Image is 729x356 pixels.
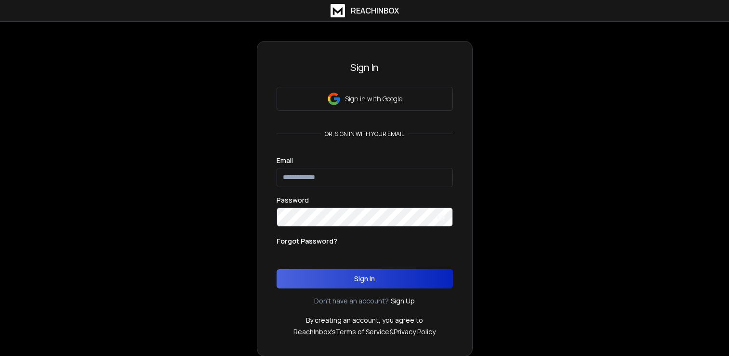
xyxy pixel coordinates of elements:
a: Sign Up [391,296,415,306]
a: Terms of Service [335,327,389,336]
img: logo [331,4,345,17]
h1: ReachInbox [351,5,399,16]
button: Sign in with Google [277,87,453,111]
a: ReachInbox [331,4,399,17]
button: Sign In [277,269,453,288]
p: Forgot Password? [277,236,337,246]
label: Password [277,197,309,204]
label: Email [277,157,293,164]
p: or, sign in with your email [321,130,408,138]
p: Don't have an account? [314,296,389,306]
a: Privacy Policy [394,327,436,336]
p: Sign in with Google [345,94,402,104]
h3: Sign In [277,61,453,74]
p: ReachInbox's & [293,327,436,337]
p: By creating an account, you agree to [306,315,423,325]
